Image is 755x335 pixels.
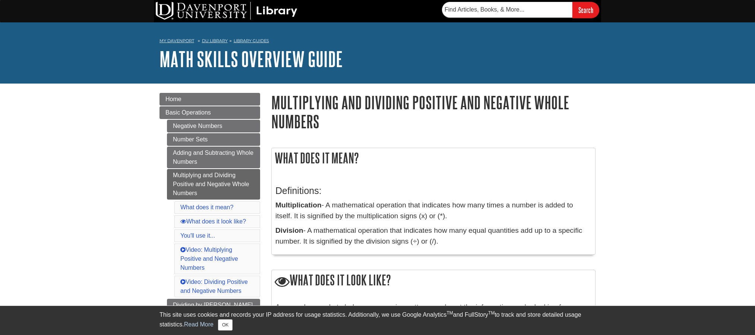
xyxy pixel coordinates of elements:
a: Video: Multiplying Positive and Negative Numbers [180,247,238,271]
a: Basic Operations [159,106,260,119]
h2: What does it mean? [272,148,595,168]
strong: Multiplication [275,201,322,209]
h3: Definitions: [275,185,591,196]
a: Negative Numbers [167,120,260,132]
span: Basic Operations [165,109,211,116]
a: Math Skills Overview Guide [159,47,343,71]
sup: TM [446,310,453,316]
h2: What does it look like? [272,270,595,291]
p: - A mathematical operation that indicates how many equal quantities add up to a specific number. ... [275,225,591,247]
a: Multiplying and Dividing Positive and Negative Whole Numbers [167,169,260,200]
a: Dividing by [PERSON_NAME] [167,299,260,311]
p: - A mathematical operation that indicates how many times a number is added to itself. It is signi... [275,200,591,222]
h1: Multiplying and Dividing Positive and Negative Whole Numbers [271,93,596,131]
span: Home [165,96,181,102]
img: DU Library [156,2,297,20]
div: This site uses cookies and records your IP address for usage statistics. Additionally, we use Goo... [159,310,596,331]
p: A general example to help you recognize patterns and spot the information you're looking for [275,302,591,313]
a: Number Sets [167,133,260,146]
nav: breadcrumb [159,36,596,48]
sup: TM [488,310,495,316]
a: Home [159,93,260,106]
a: Video: Dividing Positive and Negative Numbers [180,279,248,294]
a: Library Guides [234,38,269,43]
strong: Division [275,226,303,234]
a: DU Library [202,38,228,43]
a: What does it look like? [180,218,246,225]
a: Read More [184,321,214,328]
a: Adding and Subtracting Whole Numbers [167,147,260,168]
input: Search [572,2,599,18]
form: Searches DU Library's articles, books, and more [442,2,599,18]
input: Find Articles, Books, & More... [442,2,572,18]
a: What does it mean? [180,204,233,210]
a: You'll use it... [180,232,215,239]
a: My Davenport [159,38,194,44]
button: Close [218,319,233,331]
